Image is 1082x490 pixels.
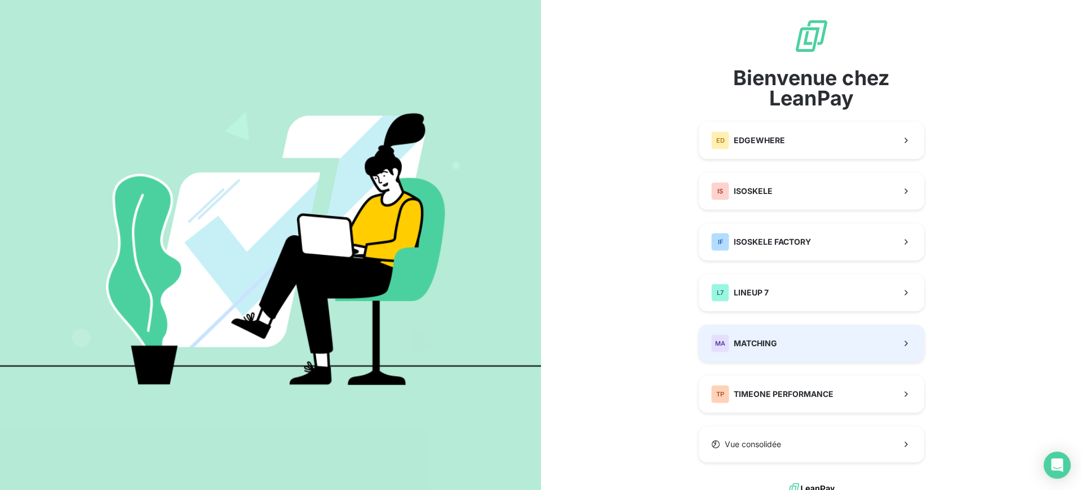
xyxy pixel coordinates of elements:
[734,287,769,298] span: LINEUP 7
[793,18,830,54] img: logo sigle
[699,274,924,311] button: L7LINEUP 7
[711,334,729,352] div: MA
[699,173,924,210] button: ISISOSKELE
[734,186,773,197] span: ISOSKELE
[699,223,924,261] button: IFISOSKELE FACTORY
[734,389,833,400] span: TIMEONE PERFORMANCE
[711,233,729,251] div: IF
[734,236,811,248] span: ISOSKELE FACTORY
[734,338,777,349] span: MATCHING
[699,68,924,108] span: Bienvenue chez LeanPay
[699,426,924,462] button: Vue consolidée
[711,284,729,302] div: L7
[711,131,729,149] div: ED
[699,122,924,159] button: EDEDGEWHERE
[711,182,729,200] div: IS
[699,325,924,362] button: MAMATCHING
[711,385,729,403] div: TP
[734,135,785,146] span: EDGEWHERE
[725,439,781,450] span: Vue consolidée
[699,376,924,413] button: TPTIMEONE PERFORMANCE
[1044,452,1071,479] div: Open Intercom Messenger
